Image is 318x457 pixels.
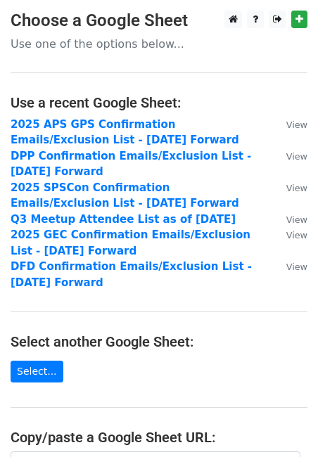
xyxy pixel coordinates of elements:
h3: Choose a Google Sheet [11,11,307,31]
a: View [272,181,307,194]
small: View [286,262,307,272]
small: View [286,230,307,240]
a: View [272,260,307,273]
h4: Use a recent Google Sheet: [11,94,307,111]
a: 2025 APS GPS Confirmation Emails/Exclusion List - [DATE] Forward [11,118,239,147]
a: DPP Confirmation Emails/Exclusion List - [DATE] Forward [11,150,251,179]
a: View [272,228,307,241]
a: Select... [11,361,63,382]
h4: Select another Google Sheet: [11,333,307,350]
a: 2025 GEC Confirmation Emails/Exclusion List - [DATE] Forward [11,228,250,257]
a: View [272,150,307,162]
a: Q3 Meetup Attendee List as of [DATE] [11,213,236,226]
small: View [286,183,307,193]
h4: Copy/paste a Google Sheet URL: [11,429,307,446]
small: View [286,151,307,162]
a: View [272,118,307,131]
p: Use one of the options below... [11,37,307,51]
small: View [286,120,307,130]
a: 2025 SPSCon Confirmation Emails/Exclusion List - [DATE] Forward [11,181,239,210]
a: View [272,213,307,226]
small: View [286,214,307,225]
a: DFD Confirmation Emails/Exclusion List - [DATE] Forward [11,260,252,289]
